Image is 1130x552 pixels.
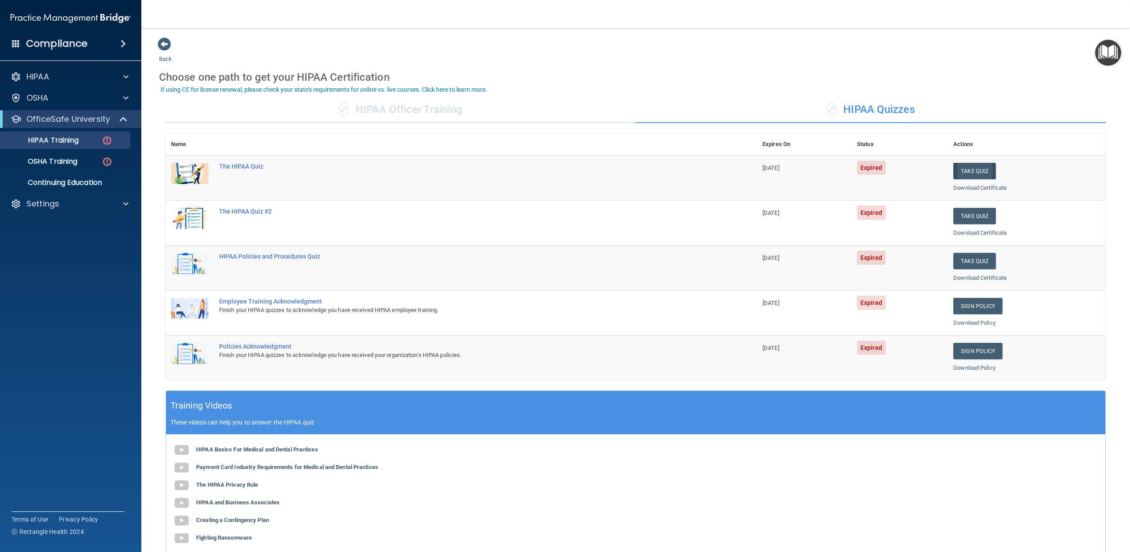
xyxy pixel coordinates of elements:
img: gray_youtube_icon.38fcd6cc.png [173,441,190,459]
p: Settings [27,199,59,209]
h4: Compliance [26,38,87,50]
span: [DATE] [762,255,779,261]
button: Take Quiz [953,163,996,179]
div: Finish your HIPAA quizzes to acknowledge you have received HIPAA employee training. [219,305,713,315]
img: gray_youtube_icon.38fcd6cc.png [173,477,190,494]
div: The HIPAA Quiz [219,163,713,170]
b: Fighting Ransomware [196,534,252,541]
button: Open Resource Center [1095,40,1121,66]
span: ✓ [827,103,836,116]
a: HIPAA [11,71,129,82]
p: HIPAA Training [6,136,79,145]
a: Download Certificate [953,184,1007,191]
div: Finish your HIPAA quizzes to acknowledge you have received your organization’s HIPAA policies. [219,350,713,360]
img: PMB logo [11,9,131,27]
a: Download Policy [953,319,996,326]
th: Actions [948,134,1106,155]
div: Choose one path to get your HIPAA Certification [159,64,1112,90]
img: danger-circle.6113f641.png [102,135,113,146]
span: Expired [857,206,886,220]
button: Take Quiz [953,208,996,224]
img: gray_youtube_icon.38fcd6cc.png [173,459,190,477]
th: Status [852,134,948,155]
span: [DATE] [762,165,779,171]
a: Download Certificate [953,229,1007,236]
p: OfficeSafe University [27,114,110,124]
p: OSHA [27,93,49,103]
div: HIPAA Quizzes [636,97,1106,123]
img: danger-circle.6113f641.png [102,156,113,167]
button: If using CE for license renewal, please check your state's requirements for online vs. live cours... [159,85,489,94]
span: Ⓒ Rectangle Health 2024 [11,527,84,536]
div: HIPAA Policies and Procedures Quiz [219,253,713,260]
th: Name [166,134,214,155]
a: OSHA [11,93,129,103]
a: Sign Policy [953,343,1002,359]
div: The HIPAA Quiz #2 [219,208,713,215]
a: Download Certificate [953,274,1007,281]
a: Privacy Policy [59,515,99,524]
p: HIPAA [27,71,49,82]
a: OfficeSafe University [11,114,128,124]
div: If using CE for license renewal, please check your state's requirements for online vs. live cours... [160,86,487,93]
img: gray_youtube_icon.38fcd6cc.png [173,512,190,529]
div: Policies Acknowledgment [219,343,713,350]
b: Payment Card Industry Requirements for Medical and Dental Practices [196,464,378,470]
div: Employee Training Acknowledgment [219,298,713,305]
span: [DATE] [762,300,779,306]
button: Take Quiz [953,253,996,269]
span: [DATE] [762,345,779,351]
b: HIPAA and Business Associates [196,499,280,506]
span: Expired [857,296,886,310]
span: Expired [857,341,886,355]
a: Sign Policy [953,298,1002,314]
span: [DATE] [762,210,779,216]
img: gray_youtube_icon.38fcd6cc.png [173,529,190,547]
a: Download Policy [953,364,996,371]
b: Creating a Contingency Plan [196,517,269,523]
b: HIPAA Basics For Medical and Dental Practices [196,446,318,453]
p: These videos can help you to answer the HIPAA quiz [171,419,1101,426]
b: The HIPAA Privacy Rule [196,481,258,488]
span: Expired [857,161,886,175]
p: Continuing Education [6,178,126,187]
img: gray_youtube_icon.38fcd6cc.png [173,494,190,512]
h5: Training Videos [171,398,232,413]
span: Expired [857,251,886,265]
span: ✓ [339,103,349,116]
th: Expires On [757,134,852,155]
p: OSHA Training [6,157,77,166]
a: Back [159,45,172,62]
a: Terms of Use [11,515,48,524]
div: HIPAA Officer Training [166,97,636,123]
a: Settings [11,199,129,209]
